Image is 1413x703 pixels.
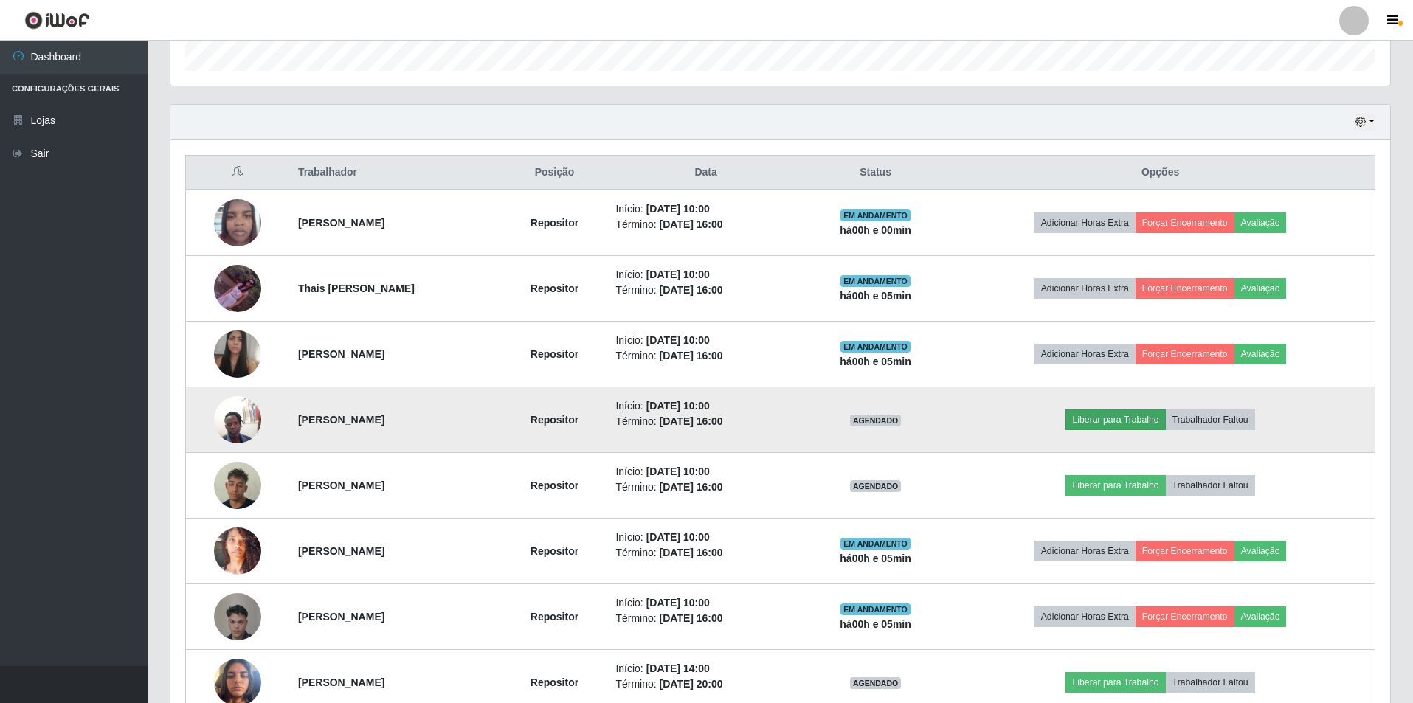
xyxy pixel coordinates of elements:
strong: Repositor [531,611,578,623]
strong: há 00 h e 00 min [840,224,911,236]
button: Forçar Encerramento [1136,606,1234,627]
strong: Repositor [531,283,578,294]
li: Término: [615,414,796,429]
strong: [PERSON_NAME] [298,348,384,360]
th: Data [607,156,805,190]
span: AGENDADO [850,677,902,689]
li: Término: [615,348,796,364]
li: Início: [615,464,796,479]
time: [DATE] 16:00 [660,218,723,230]
th: Status [805,156,946,190]
button: Trabalhador Faltou [1166,409,1255,430]
strong: [PERSON_NAME] [298,414,384,426]
span: EM ANDAMENTO [840,603,911,615]
li: Término: [615,611,796,626]
time: [DATE] 16:00 [660,547,723,558]
time: [DATE] 10:00 [646,597,710,609]
strong: [PERSON_NAME] [298,545,384,557]
button: Adicionar Horas Extra [1034,212,1136,233]
time: [DATE] 16:00 [660,284,723,296]
time: [DATE] 16:00 [660,612,723,624]
time: [DATE] 16:00 [660,350,723,361]
time: [DATE] 10:00 [646,465,710,477]
span: EM ANDAMENTO [840,275,911,287]
li: Início: [615,661,796,676]
button: Avaliação [1234,278,1287,299]
time: [DATE] 10:00 [646,531,710,543]
img: 1751660689002.jpeg [214,265,261,311]
img: 1750014841176.jpeg [214,191,261,254]
li: Término: [615,545,796,561]
button: Avaliação [1234,344,1287,364]
span: EM ANDAMENTO [840,341,911,353]
li: Início: [615,530,796,545]
time: [DATE] 14:00 [646,662,710,674]
li: Início: [615,333,796,348]
button: Adicionar Horas Extra [1034,278,1136,299]
strong: Repositor [531,217,578,229]
button: Liberar para Trabalho [1065,672,1165,693]
strong: há 00 h e 05 min [840,290,911,302]
time: [DATE] 10:00 [646,334,710,346]
strong: há 00 h e 05 min [840,618,911,630]
button: Forçar Encerramento [1136,344,1234,364]
strong: [PERSON_NAME] [298,479,384,491]
span: EM ANDAMENTO [840,209,911,221]
li: Início: [615,595,796,611]
th: Trabalhador [289,156,502,190]
strong: Thais [PERSON_NAME] [298,283,415,294]
button: Avaliação [1234,541,1287,561]
time: [DATE] 10:00 [646,203,710,215]
time: [DATE] 20:00 [660,678,723,690]
img: 1756860090763.jpeg [214,443,261,527]
th: Posição [502,156,607,190]
button: Adicionar Horas Extra [1034,344,1136,364]
button: Adicionar Horas Extra [1034,606,1136,627]
button: Trabalhador Faltou [1166,475,1255,496]
img: 1757179899893.jpeg [214,509,261,593]
li: Início: [615,267,796,283]
strong: [PERSON_NAME] [298,676,384,688]
button: Forçar Encerramento [1136,212,1234,233]
span: AGENDADO [850,480,902,492]
button: Avaliação [1234,212,1287,233]
time: [DATE] 16:00 [660,415,723,427]
time: [DATE] 10:00 [646,400,710,412]
span: AGENDADO [850,415,902,426]
strong: Repositor [531,479,578,491]
img: 1755735163345.jpeg [214,324,261,385]
th: Opções [946,156,1375,190]
button: Forçar Encerramento [1136,278,1234,299]
li: Término: [615,283,796,298]
img: 1757619939452.jpeg [214,575,261,659]
button: Forçar Encerramento [1136,541,1234,561]
strong: Repositor [531,348,578,360]
strong: há 00 h e 05 min [840,356,911,367]
li: Término: [615,676,796,692]
time: [DATE] 16:00 [660,481,723,493]
button: Adicionar Horas Extra [1034,541,1136,561]
button: Liberar para Trabalho [1065,409,1165,430]
li: Início: [615,398,796,414]
button: Trabalhador Faltou [1166,672,1255,693]
strong: Repositor [531,676,578,688]
time: [DATE] 10:00 [646,269,710,280]
li: Início: [615,201,796,217]
img: 1756672317215.jpeg [214,388,261,451]
span: EM ANDAMENTO [840,538,911,550]
strong: [PERSON_NAME] [298,217,384,229]
strong: [PERSON_NAME] [298,611,384,623]
img: CoreUI Logo [24,11,90,30]
strong: Repositor [531,545,578,557]
li: Término: [615,479,796,495]
strong: Repositor [531,414,578,426]
button: Liberar para Trabalho [1065,475,1165,496]
button: Avaliação [1234,606,1287,627]
li: Término: [615,217,796,232]
strong: há 00 h e 05 min [840,553,911,564]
